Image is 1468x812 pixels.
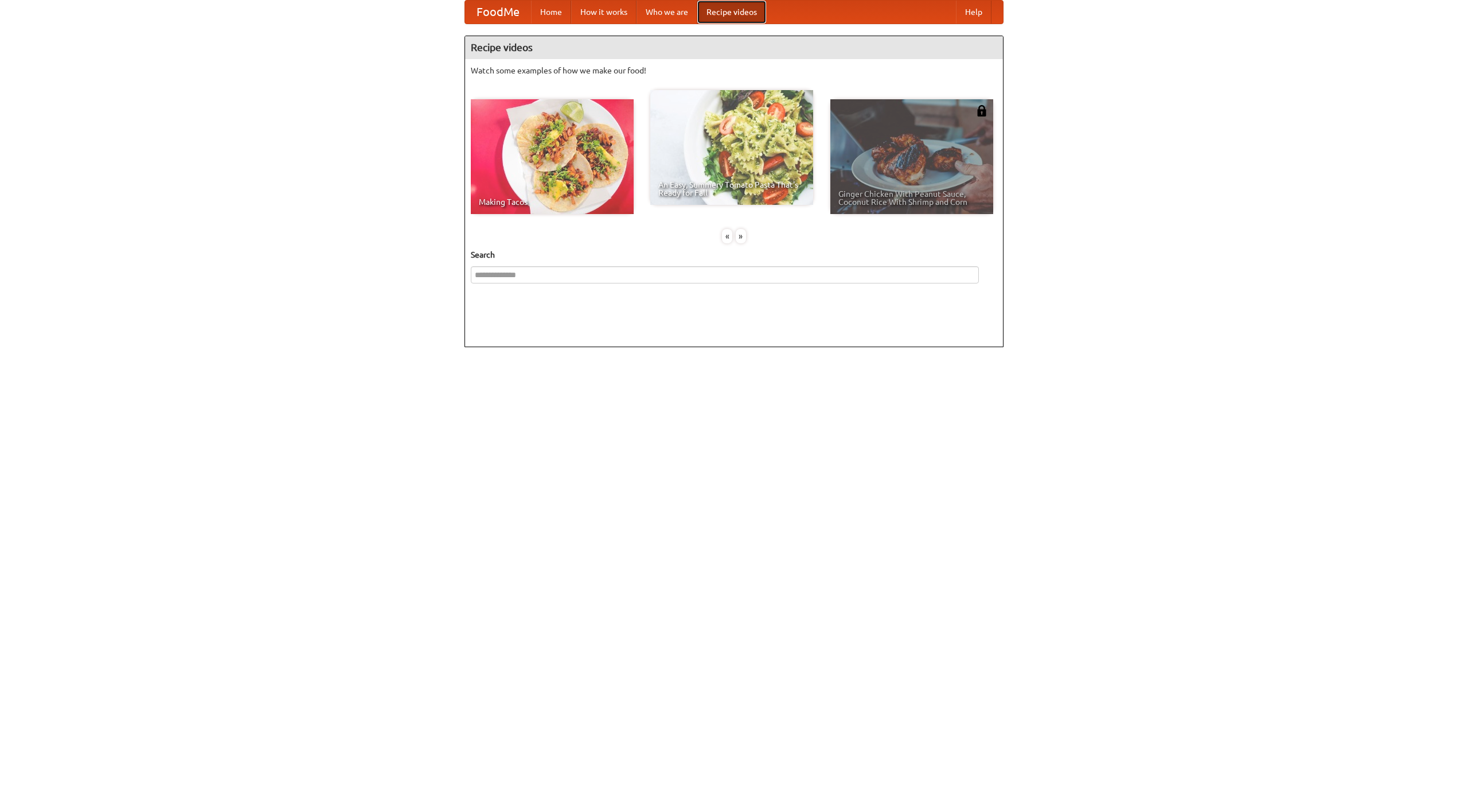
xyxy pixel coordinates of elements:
a: An Easy, Summery Tomato Pasta That's Ready for Fall [650,90,813,205]
span: Making Tacos [479,198,626,206]
span: An Easy, Summery Tomato Pasta That's Ready for Fall [658,181,805,197]
a: Home [531,1,571,24]
h4: Recipe videos [465,36,1003,59]
a: FoodMe [465,1,531,24]
div: » [736,229,746,243]
a: Who we are [637,1,697,24]
div: « [722,229,732,243]
a: How it works [571,1,637,24]
a: Recipe videos [697,1,766,24]
h5: Search [471,249,997,261]
p: Watch some examples of how we make our food! [471,65,997,76]
a: Making Tacos [471,99,634,214]
img: 483408.png [976,105,987,116]
a: Help [956,1,991,24]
